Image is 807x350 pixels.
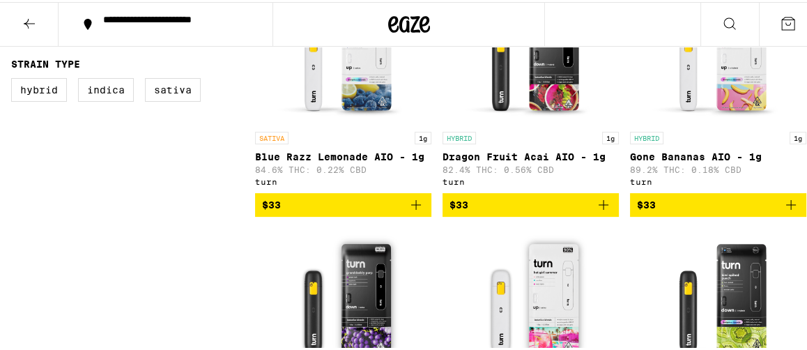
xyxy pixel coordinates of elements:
label: Indica [78,76,134,100]
p: 1g [790,130,806,142]
legend: Strain Type [11,56,80,68]
label: Hybrid [11,76,67,100]
span: $33 [637,197,656,208]
p: 1g [602,130,619,142]
button: Add to bag [630,191,806,215]
p: 89.2% THC: 0.18% CBD [630,163,806,172]
span: $33 [449,197,468,208]
p: Dragon Fruit Acai AIO - 1g [443,149,619,160]
div: turn [630,175,806,184]
p: HYBRID [443,130,476,142]
button: Add to bag [443,191,619,215]
div: turn [443,175,619,184]
span: $33 [262,197,281,208]
p: 82.4% THC: 0.56% CBD [443,163,619,172]
p: Blue Razz Lemonade AIO - 1g [255,149,431,160]
label: Sativa [145,76,201,100]
p: SATIVA [255,130,289,142]
div: turn [255,175,431,184]
span: Help [31,10,60,22]
button: Add to bag [255,191,431,215]
p: HYBRID [630,130,663,142]
p: Gone Bananas AIO - 1g [630,149,806,160]
p: 1g [415,130,431,142]
p: 84.6% THC: 0.22% CBD [255,163,431,172]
